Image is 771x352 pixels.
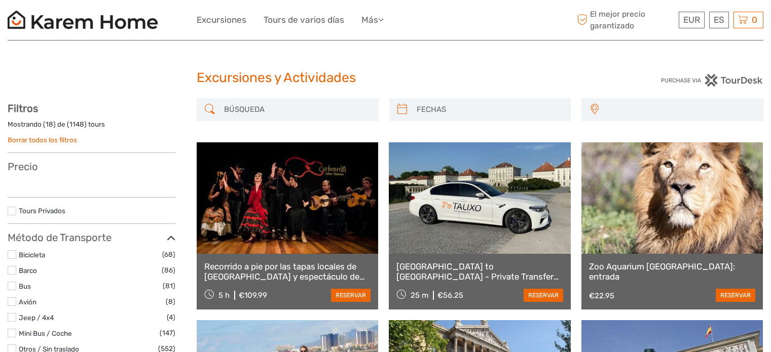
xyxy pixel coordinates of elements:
h3: Método de Transporte [8,231,175,244]
a: [GEOGRAPHIC_DATA] to [GEOGRAPHIC_DATA] - Private Transfer (MAD) [396,261,563,282]
a: Tours de varios días [264,13,344,27]
a: Zoo Aquarium [GEOGRAPHIC_DATA]: entrada [589,261,755,282]
a: Mini Bus / Coche [19,329,72,337]
label: 1148 [69,120,84,129]
img: Karem Home [8,8,158,32]
span: 5 h [218,291,230,300]
span: (86) [162,264,175,276]
a: reservar [716,289,755,302]
a: Barco [19,266,37,275]
a: Recorrido a pie por las tapas locales de [GEOGRAPHIC_DATA] y espectáculo de flamenco [204,261,371,282]
a: Más [361,13,384,27]
div: €22.95 [589,291,614,300]
img: PurchaseViaTourDesk.png [660,74,763,87]
a: Excursiones [197,13,246,27]
span: El mejor precio garantizado [574,9,676,31]
div: ES [709,12,729,28]
span: (81) [163,280,175,292]
a: Bicicleta [19,251,45,259]
a: Jeep / 4x4 [19,314,54,322]
a: Bus [19,282,31,290]
strong: Filtros [8,102,38,114]
span: (4) [167,311,175,323]
label: 18 [46,120,53,129]
div: Mostrando ( ) de ( ) tours [8,120,175,135]
input: BÚSQUEDA [220,101,374,119]
input: FECHAS [413,101,566,119]
a: Borrar todos los filtros [8,136,77,144]
div: €109.99 [239,291,267,300]
span: EUR [683,15,700,25]
span: 0 [750,15,759,25]
a: reservar [524,289,563,302]
span: (147) [160,327,175,339]
h1: Excursiones y Actividades [197,70,575,86]
div: €56.25 [437,291,463,300]
span: (68) [162,249,175,260]
a: Avión [19,298,36,306]
span: (8) [166,296,175,307]
a: Tours Privados [19,207,65,215]
span: 25 m [411,291,428,300]
a: reservar [331,289,371,302]
h3: Precio [8,161,175,173]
